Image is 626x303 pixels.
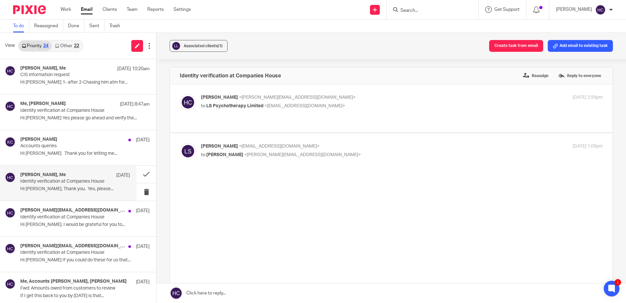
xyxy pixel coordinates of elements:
a: Other22 [52,41,82,51]
span: [PERSON_NAME] [201,144,238,149]
p: Hi [PERSON_NAME], I would be grateful for you to... [20,222,150,228]
p: [DATE] 8:47am [120,101,150,108]
a: Settings [174,6,191,13]
label: Reassign [521,71,550,81]
p: Hi [PERSON_NAME] 1- after 2-Chasing him atm for... [20,80,150,85]
p: [DATE] [136,279,150,285]
p: Hi [PERSON_NAME] Thank you for letting me... [20,151,150,156]
img: svg%3E [5,279,15,289]
img: svg%3E [5,172,15,183]
div: 22 [74,44,79,48]
p: If I get this back to you by [DATE] is that... [20,293,150,299]
h4: [PERSON_NAME][EMAIL_ADDRESS][DOMAIN_NAME], Me [20,243,125,249]
p: Identity verification at Companies House [20,179,108,184]
p: Accounts queries [20,143,124,149]
button: Associated clients(1) [170,40,228,52]
p: [DATE] [136,243,150,250]
label: Reply to everyone [557,71,603,81]
button: Add email to existing task [548,40,613,52]
img: svg%3E [5,243,15,254]
a: Reassigned [34,20,63,32]
span: to [201,152,205,157]
p: [PERSON_NAME] [556,6,592,13]
p: Hi [PERSON_NAME] If you could do these for us that... [20,257,150,263]
a: Reports [147,6,164,13]
a: Priority24 [19,41,52,51]
a: Done [68,20,84,32]
p: [DATE] 10:20am [117,66,150,72]
h4: [PERSON_NAME], Me [20,66,66,71]
a: Team [127,6,138,13]
p: Identity verification at Companies House [20,250,124,255]
h4: Identity verification at Companies House [180,72,281,79]
h4: Me, [PERSON_NAME] [20,101,66,107]
p: Identity verification at Companies House [20,214,124,220]
img: Pixie [13,5,46,14]
img: svg%3E [180,143,196,159]
span: (1) [218,44,223,48]
h4: [PERSON_NAME][EMAIL_ADDRESS][DOMAIN_NAME], Me [20,208,125,213]
img: svg%3E [171,41,181,51]
span: LS Psychotherapy Limited [206,104,264,108]
p: Hi [PERSON_NAME], Thank you. Yes, please... [20,186,130,192]
a: Clients [102,6,117,13]
input: Search [400,8,459,14]
span: Associated clients [184,44,223,48]
div: 24 [43,44,48,48]
a: To do [13,20,29,32]
div: 1 [615,279,621,286]
span: <[PERSON_NAME][EMAIL_ADDRESS][DOMAIN_NAME]> [244,152,361,157]
img: svg%3E [595,5,606,15]
span: <[EMAIL_ADDRESS][DOMAIN_NAME]> [239,144,320,149]
a: Trash [109,20,125,32]
span: View [5,42,15,49]
img: svg%3E [5,208,15,218]
img: svg%3E [180,94,196,111]
span: [PERSON_NAME] [206,152,243,157]
span: to [201,104,205,108]
p: [DATE] [116,172,130,179]
a: Email [81,6,93,13]
button: Create task from email [489,40,543,52]
p: CIS information request [20,72,124,78]
p: Fwd: Amounts owed from customers to review [20,286,124,291]
span: Get Support [494,7,520,12]
span: <[PERSON_NAME][EMAIL_ADDRESS][DOMAIN_NAME]> [239,95,356,100]
p: [DATE] [136,137,150,143]
span: <[EMAIL_ADDRESS][DOMAIN_NAME]> [265,104,345,108]
a: Work [61,6,71,13]
a: Sent [89,20,104,32]
img: svg%3E [5,66,15,76]
h4: [PERSON_NAME], Me [20,172,66,178]
p: [DATE] 1:09pm [573,143,603,150]
h4: Me, Accounts [PERSON_NAME], [PERSON_NAME] [20,279,127,284]
img: svg%3E [5,101,15,111]
p: Identity verification at Companies House [20,108,124,113]
img: svg%3E [5,137,15,147]
p: Hi [PERSON_NAME] Yes please go ahead and verify the... [20,115,150,121]
p: [DATE] 2:59pm [573,94,603,101]
h4: [PERSON_NAME] [20,137,57,142]
p: [DATE] [136,208,150,214]
span: [PERSON_NAME] [201,95,238,100]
